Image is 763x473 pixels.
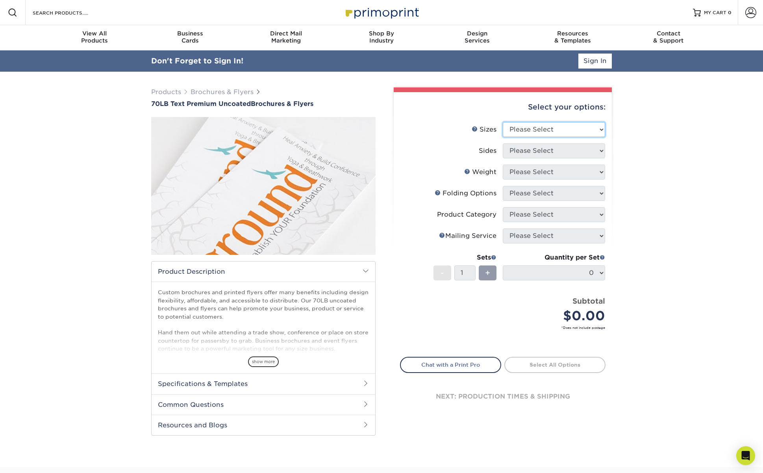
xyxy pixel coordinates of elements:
div: Mailing Service [439,231,496,241]
div: next: production times & shipping [400,373,606,420]
div: & Support [620,30,716,44]
span: Contact [620,30,716,37]
div: Open Intercom Messenger [736,446,755,465]
input: SEARCH PRODUCTS..... [32,8,109,17]
h2: Specifications & Templates [152,373,375,394]
h2: Resources and Blogs [152,415,375,435]
a: Sign In [578,54,612,69]
a: DesignServices [429,25,525,50]
h2: Common Questions [152,394,375,415]
div: Select your options: [400,92,606,122]
img: 70LB Text<br/>Premium Uncoated 01 [151,108,376,263]
strong: Subtotal [572,297,605,305]
div: Marketing [238,30,334,44]
span: Shop By [334,30,430,37]
a: Products [151,88,181,96]
a: BusinessCards [143,25,238,50]
div: Folding Options [435,189,496,198]
span: Direct Mail [238,30,334,37]
span: View All [47,30,143,37]
h2: Product Description [152,262,375,282]
img: Primoprint [342,4,421,21]
small: *Does not include postage [406,325,605,330]
div: Product Category [437,210,496,219]
div: Sides [479,146,496,156]
span: - [441,267,444,279]
a: Shop ByIndustry [334,25,430,50]
div: $0.00 [509,306,605,325]
div: Don't Forget to Sign In! [151,56,243,67]
div: Cards [143,30,238,44]
h1: Brochures & Flyers [151,100,376,108]
span: 0 [728,10,732,15]
a: Chat with a Print Pro [400,357,501,373]
div: Services [429,30,525,44]
span: Resources [525,30,620,37]
div: Industry [334,30,430,44]
a: Select All Options [504,357,606,373]
div: & Templates [525,30,620,44]
div: Quantity per Set [503,253,605,262]
a: Direct MailMarketing [238,25,334,50]
div: Sizes [472,125,496,134]
div: Weight [464,167,496,177]
span: MY CART [704,9,726,16]
span: Business [143,30,238,37]
span: Design [429,30,525,37]
a: Brochures & Flyers [191,88,254,96]
a: Resources& Templates [525,25,620,50]
div: Products [47,30,143,44]
p: Custom brochures and printed flyers offer many benefits including design flexibility, affordable,... [158,288,369,393]
span: + [485,267,490,279]
span: 70LB Text Premium Uncoated [151,100,251,108]
a: Contact& Support [620,25,716,50]
span: show more [248,356,279,367]
a: 70LB Text Premium UncoatedBrochures & Flyers [151,100,376,108]
div: Sets [433,253,496,262]
a: View AllProducts [47,25,143,50]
